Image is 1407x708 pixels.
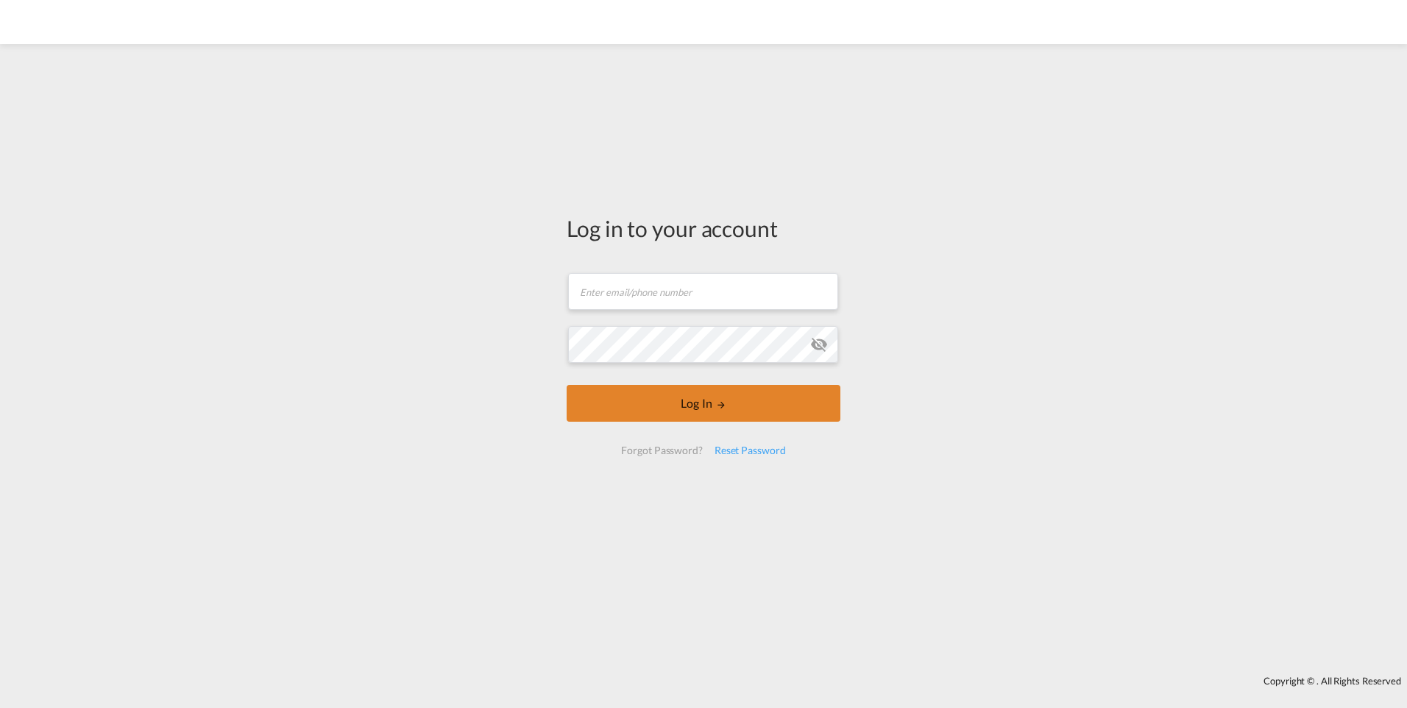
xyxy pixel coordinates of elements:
[709,437,792,464] div: Reset Password
[810,336,828,353] md-icon: icon-eye-off
[567,213,840,244] div: Log in to your account
[567,385,840,422] button: LOGIN
[615,437,708,464] div: Forgot Password?
[568,273,838,310] input: Enter email/phone number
